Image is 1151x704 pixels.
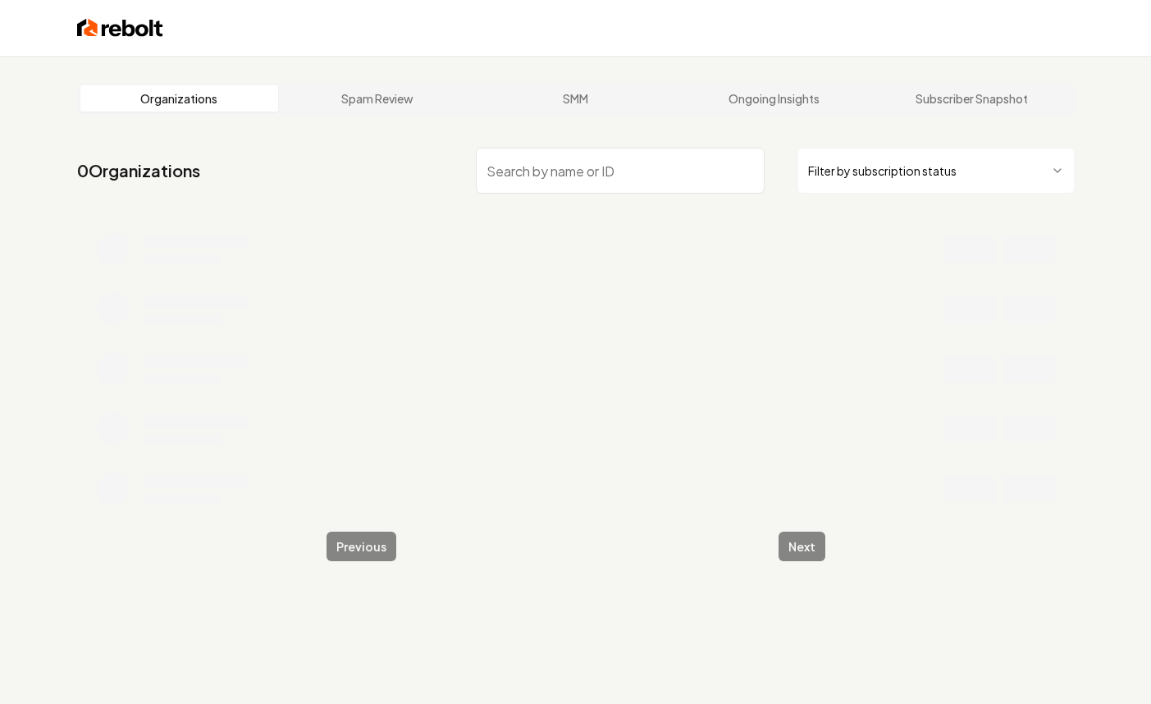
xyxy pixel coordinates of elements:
a: Organizations [80,85,279,112]
a: 0Organizations [77,159,200,182]
a: Subscriber Snapshot [873,85,1071,112]
a: SMM [477,85,675,112]
input: Search by name or ID [476,148,765,194]
img: Rebolt Logo [77,16,163,39]
a: Spam Review [278,85,477,112]
a: Ongoing Insights [674,85,873,112]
